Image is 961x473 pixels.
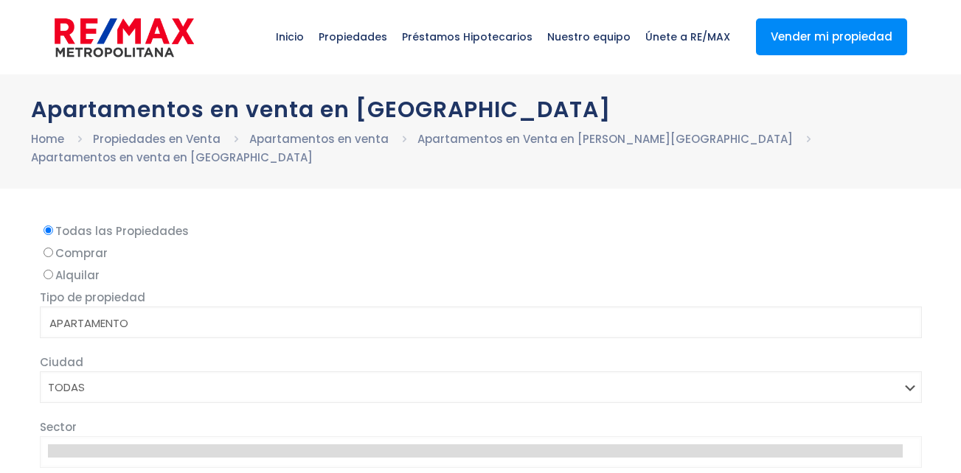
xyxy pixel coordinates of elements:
[31,150,313,165] a: Apartamentos en venta en [GEOGRAPHIC_DATA]
[40,290,145,305] span: Tipo de propiedad
[395,15,540,59] span: Préstamos Hipotecarios
[540,15,638,59] span: Nuestro equipo
[55,15,194,60] img: remax-metropolitana-logo
[44,270,53,279] input: Alquilar
[44,248,53,257] input: Comprar
[48,315,903,332] option: APARTAMENTO
[93,131,221,147] a: Propiedades en Venta
[40,419,77,435] span: Sector
[31,97,931,122] h1: Apartamentos en venta en [GEOGRAPHIC_DATA]
[756,18,907,55] a: Vender mi propiedad
[48,332,903,350] option: CASA
[40,222,922,240] label: Todas las Propiedades
[311,15,395,59] span: Propiedades
[417,131,793,147] a: Apartamentos en Venta en [PERSON_NAME][GEOGRAPHIC_DATA]
[40,266,922,284] label: Alquilar
[40,244,922,262] label: Comprar
[249,131,389,147] a: Apartamentos en venta
[31,131,64,147] a: Home
[268,15,311,59] span: Inicio
[638,15,738,59] span: Únete a RE/MAX
[40,354,83,370] span: Ciudad
[44,225,53,235] input: Todas las Propiedades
